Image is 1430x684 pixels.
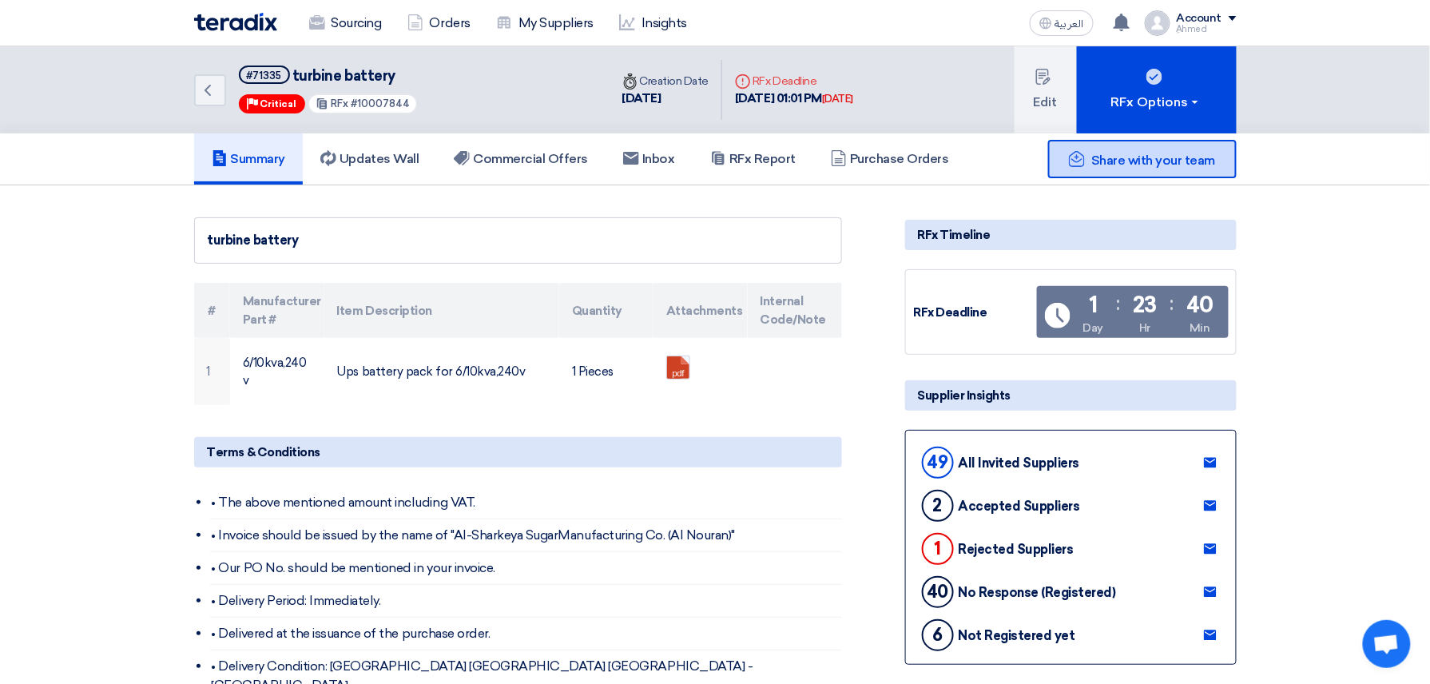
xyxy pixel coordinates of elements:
[914,304,1034,322] div: RFx Deadline
[905,220,1237,250] div: RFx Timeline
[959,585,1116,600] div: No Response (Registered)
[210,552,842,585] li: • Our PO No. should be mentioned in your invoice.
[207,443,320,461] span: Terms & Conditions
[1177,25,1237,34] div: ِAhmed
[922,619,954,651] div: 6
[748,283,842,338] th: Internal Code/Note
[922,490,954,522] div: 2
[1363,620,1411,668] div: Open chat
[959,542,1074,557] div: Rejected Suppliers
[454,151,588,167] h5: Commercial Offers
[210,487,842,519] li: • The above mentioned amount including VAT.
[208,231,828,250] div: turbine battery
[436,133,606,185] a: Commercial Offers
[1091,153,1215,168] span: Share with your team
[260,98,297,109] span: Critical
[1186,294,1214,316] div: 40
[194,283,230,338] th: #
[959,628,1075,643] div: Not Registered yet
[194,13,277,31] img: Teradix logo
[194,338,230,405] td: 1
[831,151,949,167] h5: Purchase Orders
[395,6,483,41] a: Orders
[212,151,286,167] h5: Summary
[210,519,842,552] li: • Invoice should be issued by the name of "Al-Sharkeya SugarManufacturing Co. (Al Nouran)"
[1111,93,1202,112] div: RFx Options
[813,133,967,185] a: Purchase Orders
[230,283,324,338] th: Manufacturer Part #
[559,338,653,405] td: 1 Pieces
[324,338,559,405] td: Ups battery pack for 6/10kva,240v
[559,283,653,338] th: Quantity
[1190,320,1211,336] div: Min
[351,97,410,109] span: #10007844
[324,283,559,338] th: Item Description
[239,66,419,85] h5: turbine battery
[623,151,675,167] h5: Inbox
[320,151,419,167] h5: Updates Wall
[1030,10,1094,36] button: العربية
[292,67,395,85] span: turbine battery
[622,89,709,108] div: [DATE]
[483,6,606,41] a: My Suppliers
[735,89,853,108] div: [DATE] 01:01 PM
[247,70,282,81] div: #71335
[905,380,1237,411] div: Supplier Insights
[1133,294,1157,316] div: 23
[1089,294,1098,316] div: 1
[230,338,324,405] td: 6/10kva,240v
[922,533,954,565] div: 1
[822,91,853,107] div: [DATE]
[1139,320,1150,336] div: Hr
[296,6,395,41] a: Sourcing
[210,585,842,618] li: • Delivery Period: Immediately.
[606,6,700,41] a: Insights
[210,618,842,650] li: • Delivered at the issuance of the purchase order.
[1170,289,1174,318] div: :
[1083,320,1104,336] div: Day
[693,133,813,185] a: RFx Report
[735,73,853,89] div: RFx Deadline
[959,455,1080,471] div: All Invited Suppliers
[622,73,709,89] div: Creation Date
[1116,289,1120,318] div: :
[1015,46,1077,133] button: Edit
[667,356,795,452] a: _1757398909329.pdf
[922,576,954,608] div: 40
[1177,12,1222,26] div: Account
[653,283,748,338] th: Attachments
[606,133,693,185] a: Inbox
[959,499,1080,514] div: Accepted Suppliers
[922,447,954,479] div: 49
[1145,10,1170,36] img: profile_test.png
[331,97,348,109] span: RFx
[1055,18,1084,30] span: العربية
[303,133,436,185] a: Updates Wall
[1077,46,1237,133] button: RFx Options
[710,151,796,167] h5: RFx Report
[194,133,304,185] a: Summary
